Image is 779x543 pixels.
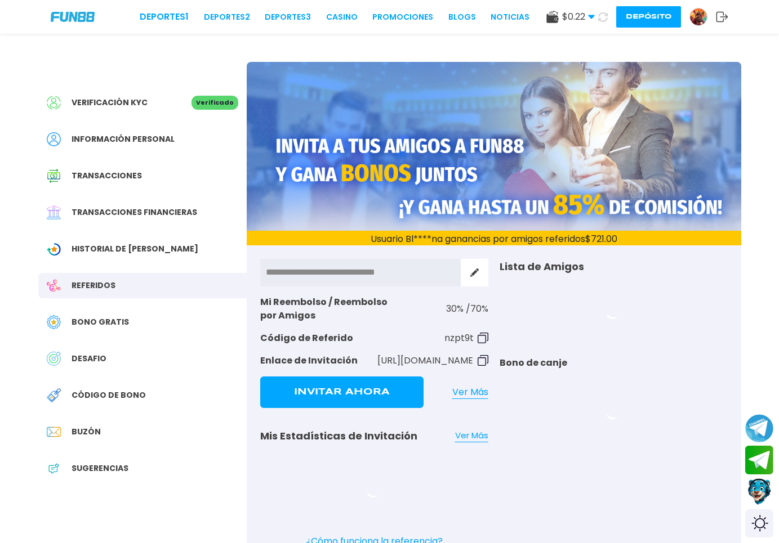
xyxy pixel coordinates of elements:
p: Mi Reembolso / Reembolso por Amigos [260,295,440,322]
a: Transaction HistoryTransacciones [38,163,247,189]
p: [URL][DOMAIN_NAME] [377,354,474,367]
span: Información personal [72,133,175,145]
img: Inbox [47,425,61,439]
a: PersonalInformación personal [38,127,247,152]
img: Redeem Bonus [47,388,61,402]
button: nzpt9t [444,331,488,345]
div: Switch theme [745,509,773,537]
p: Enlace de Invitación [260,354,371,367]
p: Mis Estadísticas de Invitación [260,428,417,443]
img: Challenge [47,352,61,366]
p: Verificado [192,96,238,110]
img: Referral [47,279,61,293]
img: Free Bonus [47,315,61,329]
img: Copy Code [478,333,488,343]
span: Transacciones financieras [72,207,197,218]
p: Lista de Amigos [500,259,728,274]
p: Usuario Bl****na ganancias por amigos referidos $ 721.00 [247,231,741,248]
img: Avatar [690,8,707,25]
a: Ver Más [455,429,488,442]
button: Invitar Ahora [260,376,424,408]
span: Bono Gratis [72,316,129,328]
span: Sugerencias [72,463,128,474]
a: Redeem BonusCódigo de bono [38,383,247,408]
button: Join telegram [745,446,773,475]
span: Historial de [PERSON_NAME] [72,243,198,255]
span: Código de bono [72,389,146,401]
span: Verificación KYC [72,97,148,109]
img: Copy Code [478,355,488,366]
p: nzpt9t [444,331,474,345]
a: Promociones [372,11,433,23]
img: Company Logo [51,12,95,21]
a: BLOGS [448,11,476,23]
a: Deportes2 [204,11,250,23]
a: NOTICIAS [491,11,529,23]
p: Bono de canje [500,356,728,370]
img: Transaction History [47,169,61,183]
a: App FeedbackSugerencias [38,456,247,481]
button: Join telegram channel [745,414,773,443]
a: ChallengeDESAFIO [38,346,247,371]
a: Deportes1 [140,10,189,24]
a: Ver Más [452,385,488,399]
a: Financial TransactionTransacciones financieras [38,200,247,225]
button: [URL][DOMAIN_NAME] [377,354,488,367]
img: Financial Transaction [47,205,61,219]
img: App Feedback [47,461,61,475]
p: Código de Referido [260,331,438,345]
a: Deportes3 [265,11,311,23]
span: Transacciones [72,170,142,182]
a: ReferralReferidos [38,273,247,298]
a: InboxBuzón [38,419,247,445]
a: Verificación KYCVerificado [38,90,247,115]
span: DESAFIO [72,353,106,365]
button: Contact customer service [745,477,773,506]
a: Wagering TransactionHistorial de [PERSON_NAME] [38,236,247,262]
span: Referidos [72,280,115,291]
img: Personal [47,132,61,146]
span: $ 0.22 [562,10,595,24]
img: Wagering Transaction [47,242,61,256]
span: Buzón [72,426,101,438]
a: Avatar [689,8,716,26]
img: Referral Banner [247,62,741,231]
p: 30 % / 70 % [446,302,488,316]
a: CASINO [326,11,358,23]
a: Free BonusBono Gratis [38,309,247,335]
button: Depósito [616,6,681,28]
